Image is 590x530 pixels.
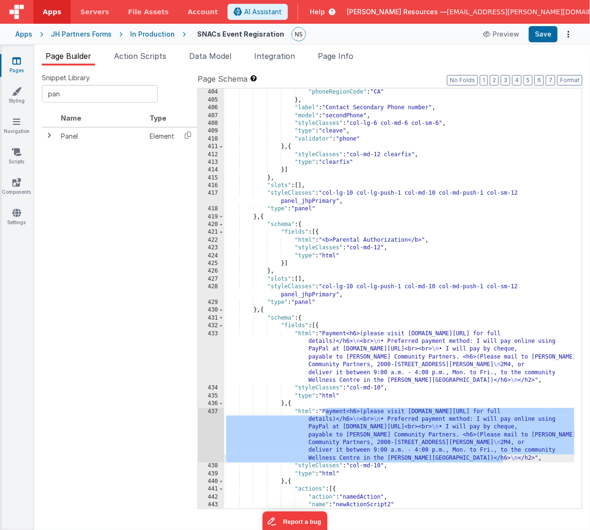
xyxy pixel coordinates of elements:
div: 408 [198,120,224,127]
div: JH Partners Forms [51,29,112,39]
div: 406 [198,104,224,112]
span: Page Info [318,51,353,61]
span: Page Schema [198,73,247,85]
div: 432 [198,322,224,330]
div: 436 [198,400,224,407]
div: 404 [198,88,224,96]
button: 2 [490,75,499,85]
button: No Folds [447,75,478,85]
h4: SNACs Event Regisration [197,30,284,38]
span: Data Model [189,51,231,61]
span: AI Assistant [244,7,282,17]
span: Type [150,114,166,122]
button: Format [557,75,582,85]
div: 411 [198,143,224,151]
span: Apps [43,7,61,17]
div: 434 [198,384,224,392]
div: 426 [198,267,224,275]
div: 435 [198,392,224,400]
div: 413 [198,159,224,166]
div: 428 [198,283,224,299]
span: Name [61,114,81,122]
div: 414 [198,166,224,174]
div: 405 [198,96,224,104]
span: File Assets [128,7,169,17]
span: Snippet Library [42,73,90,83]
button: 1 [480,75,488,85]
div: 437 [198,408,224,463]
div: 419 [198,213,224,221]
td: Panel [57,127,146,145]
div: 417 [198,189,224,205]
button: Save [529,26,558,42]
div: In Production [130,29,175,39]
div: 427 [198,275,224,283]
div: 416 [198,182,224,189]
button: 5 [523,75,533,85]
div: 441 [198,485,224,493]
div: 422 [198,237,224,244]
div: 439 [198,470,224,478]
span: Page Builder [46,51,91,61]
span: Help [310,7,325,17]
button: Options [561,28,575,41]
div: 443 [198,501,224,509]
div: 421 [198,228,224,236]
div: 431 [198,314,224,322]
div: 433 [198,330,224,385]
button: 4 [512,75,522,85]
div: 409 [198,127,224,135]
div: 410 [198,135,224,143]
div: 442 [198,493,224,501]
img: 9faf6a77355ab8871252342ae372224e [292,28,305,41]
span: [PERSON_NAME] Resources — [347,7,447,17]
div: 440 [198,478,224,485]
button: Preview [477,27,525,42]
div: 418 [198,205,224,213]
button: 3 [501,75,510,85]
div: 420 [198,221,224,228]
button: 6 [534,75,544,85]
button: AI Assistant [228,4,288,20]
div: 424 [198,252,224,260]
td: Element [146,127,178,145]
div: 415 [198,174,224,182]
span: Servers [80,7,109,17]
span: Integration [254,51,295,61]
div: 429 [198,299,224,306]
div: 438 [198,462,224,470]
div: 430 [198,306,224,314]
div: 412 [198,151,224,159]
div: 425 [198,260,224,267]
div: Apps [15,29,32,39]
div: 407 [198,112,224,120]
button: 7 [546,75,555,85]
span: Action Scripts [114,51,166,61]
input: Search Snippets ... [42,85,158,103]
div: 423 [198,244,224,252]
